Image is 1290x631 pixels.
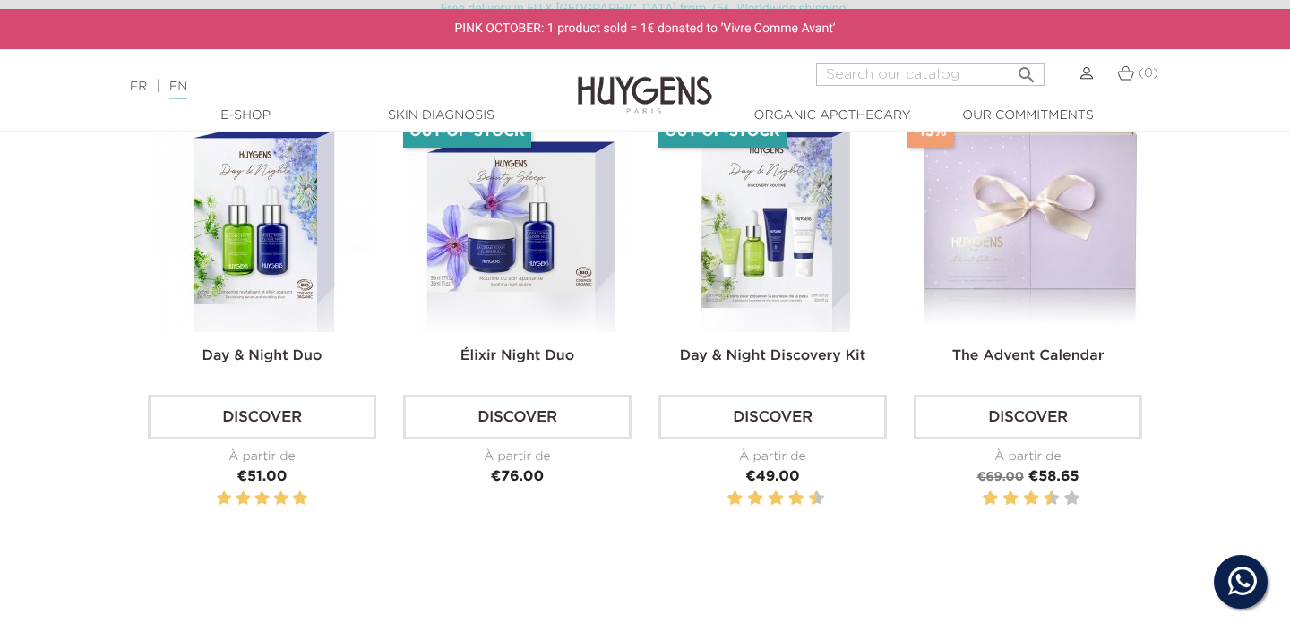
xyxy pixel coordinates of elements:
[1027,488,1036,510] label: 6
[293,488,307,510] label: 5
[1016,59,1037,81] i: 
[907,117,953,148] span: -15%
[254,488,269,510] label: 3
[724,488,727,510] label: 1
[148,395,376,439] a: Discover
[745,470,799,484] span: €49.00
[914,395,1142,439] a: Discover
[1028,470,1079,484] span: €58.65
[663,108,887,332] img: Day & Night Discovery Kit
[236,488,250,510] label: 2
[1047,488,1056,510] label: 8
[658,395,887,439] a: Discover
[403,117,531,148] li: Out-of-Stock
[578,47,712,116] img: Huygens
[979,488,982,510] label: 1
[765,488,768,510] label: 5
[986,488,995,510] label: 2
[351,107,530,125] a: Skin Diagnosis
[938,107,1117,125] a: Our commitments
[792,488,801,510] label: 8
[130,81,147,93] a: FR
[813,488,821,510] label: 10
[976,471,1024,483] span: €69.00
[1020,488,1023,510] label: 5
[1000,488,1002,510] label: 3
[816,63,1045,86] input: Search
[680,349,865,363] a: Day & Night Discovery Kit
[744,488,747,510] label: 3
[217,488,231,510] label: 1
[156,107,335,125] a: E-Shop
[918,108,1142,332] img: The Advent Calendar
[121,76,524,98] div: |
[273,488,288,510] label: 4
[771,488,780,510] label: 6
[658,448,887,466] div: À partir de
[952,349,1105,363] a: The Advent Calendar
[491,470,544,484] span: €76.00
[1040,488,1043,510] label: 7
[805,488,808,510] label: 9
[785,488,787,510] label: 7
[1006,488,1015,510] label: 4
[1061,488,1063,510] label: 9
[403,448,632,466] div: À partir de
[460,349,574,363] a: Élixir Night Duo
[408,108,632,332] img: Élixir Night Duo
[743,107,922,125] a: Organic Apothecary
[1010,57,1043,81] button: 
[1139,67,1158,80] span: (0)
[1068,488,1077,510] label: 10
[403,395,632,439] a: Discover
[731,488,740,510] label: 2
[169,81,187,99] a: EN
[148,448,376,466] div: À partir de
[658,117,787,148] li: Out-of-Stock
[914,448,1142,466] div: À partir de
[152,108,376,332] img: Day & Night Duo
[237,470,288,484] span: €51.00
[751,488,760,510] label: 4
[202,349,322,363] a: Day & Night Duo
